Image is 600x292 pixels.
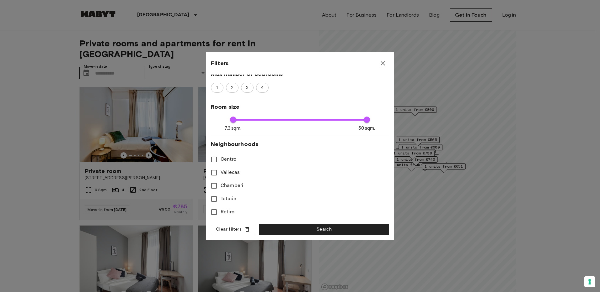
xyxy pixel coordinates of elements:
span: 50 sqm. [358,125,375,132]
div: 1 [211,83,223,93]
div: 2 [226,83,238,93]
div: 3 [241,83,254,93]
button: Clear filters [211,224,254,235]
button: Search [259,224,389,235]
span: 2 [228,85,237,91]
span: Tetuán [221,195,236,203]
button: Your consent preferences for tracking technologies [584,276,595,287]
span: Room size [211,103,389,111]
span: Retiro [221,208,234,216]
span: Centro [221,156,236,163]
span: 3 [243,85,252,91]
span: 1 [213,85,221,91]
span: 7.3 sqm. [225,125,241,132]
span: 4 [257,85,267,91]
span: Chamberí [221,182,243,190]
span: Neighbourhoods [211,140,389,148]
div: 4 [256,83,269,93]
span: Filters [211,60,228,67]
span: Vallecas [221,169,240,176]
